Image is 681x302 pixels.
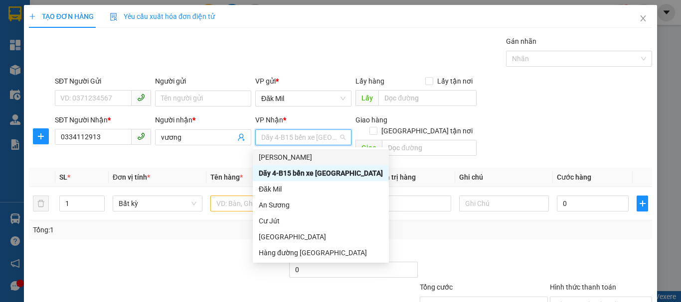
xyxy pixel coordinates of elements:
[433,76,477,87] span: Lấy tận nơi
[253,213,389,229] div: Cư Jút
[110,13,118,21] img: icon
[8,9,24,20] span: Gửi:
[379,173,416,181] span: Giá trị hàng
[259,152,383,163] div: [PERSON_NAME]
[8,8,58,32] div: Đăk Mil
[455,168,553,187] th: Ghi chú
[65,8,166,44] div: Dãy 4-B15 bến xe [GEOGRAPHIC_DATA]
[253,149,389,165] div: Nam Dong
[253,229,389,245] div: Hàng đường Đắk Nông
[55,76,151,87] div: SĐT Người Gửi
[29,12,94,20] span: TẠO ĐƠN HÀNG
[33,196,49,211] button: delete
[506,37,536,45] label: Gán nhãn
[29,13,36,20] span: plus
[459,196,549,211] input: Ghi Chú
[637,200,648,207] span: plus
[110,12,215,20] span: Yêu cầu xuất hóa đơn điện tử
[210,173,243,181] span: Tên hàng
[259,200,383,210] div: An Sương
[259,231,383,242] div: [GEOGRAPHIC_DATA]
[255,76,351,87] div: VP gửi
[113,173,150,181] span: Đơn vị tính
[259,168,383,179] div: Dãy 4-B15 bến xe [GEOGRAPHIC_DATA]
[137,94,145,101] span: phone
[253,245,389,261] div: Hàng đường Sài Gòn
[550,283,616,291] label: Hình thức thanh toán
[261,130,345,145] span: Dãy 4-B15 bến xe Miền Đông
[629,5,657,33] button: Close
[59,173,67,181] span: SL
[420,283,453,291] span: Tổng cước
[355,116,387,124] span: Giao hàng
[377,125,477,136] span: [GEOGRAPHIC_DATA] tận nơi
[65,9,89,20] span: Nhận:
[355,90,378,106] span: Lấy
[253,165,389,181] div: Dãy 4-B15 bến xe Miền Đông
[259,247,383,258] div: Hàng đường [GEOGRAPHIC_DATA]
[55,114,151,125] div: SĐT Người Nhận
[379,196,451,211] input: 0
[65,44,166,56] div: đông
[557,173,591,181] span: Cước hàng
[378,90,477,106] input: Dọc đường
[253,181,389,197] div: Đăk Mil
[261,91,345,106] span: Đăk Mil
[155,114,251,125] div: Người nhận
[637,196,648,211] button: plus
[259,215,383,226] div: Cư Jút
[33,132,48,140] span: plus
[382,140,477,156] input: Dọc đường
[33,224,264,235] div: Tổng: 1
[355,140,382,156] span: Giao
[355,77,384,85] span: Lấy hàng
[237,133,245,141] span: user-add
[210,196,300,211] input: VD: Bàn, Ghế
[33,128,49,144] button: plus
[639,14,647,22] span: close
[259,184,383,195] div: Đăk Mil
[253,197,389,213] div: An Sương
[65,56,166,70] div: 0789776515
[155,76,251,87] div: Người gửi
[119,196,196,211] span: Bất kỳ
[255,116,283,124] span: VP Nhận
[137,132,145,140] span: phone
